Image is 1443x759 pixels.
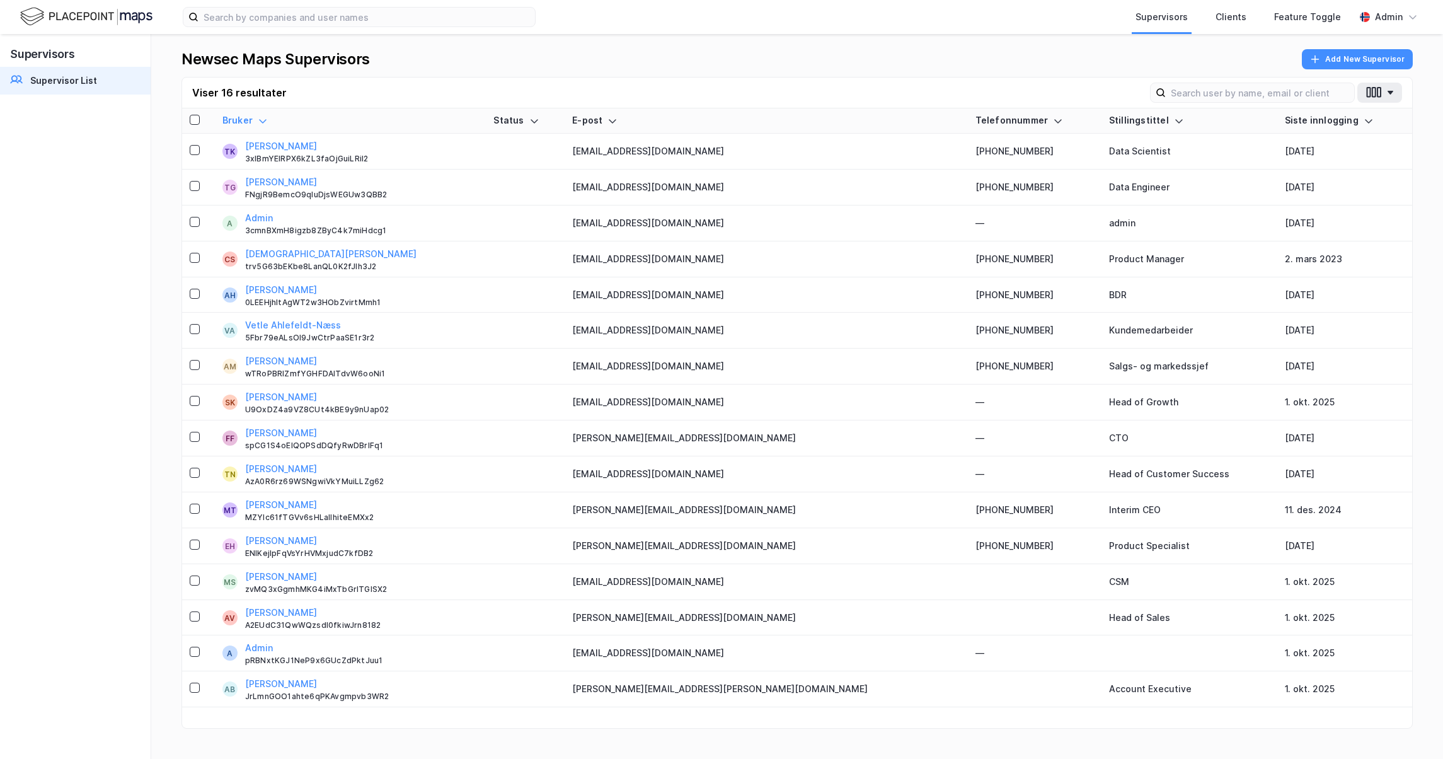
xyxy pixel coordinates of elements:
[968,420,1101,456] td: —
[1101,313,1277,349] td: Kundemedarbeider
[968,635,1101,671] td: —
[1277,528,1412,564] td: [DATE]
[245,656,479,666] div: pRBNxtKGJ1NeP9x6GUcZdPktJuu1
[224,574,236,589] div: MS
[565,349,967,385] td: [EMAIL_ADDRESS][DOMAIN_NAME]
[1101,456,1277,492] td: Head of Customer Success
[1101,206,1277,241] td: admin
[1101,671,1277,707] td: Account Executive
[245,246,417,262] button: [DEMOGRAPHIC_DATA][PERSON_NAME]
[1277,206,1412,241] td: [DATE]
[245,190,479,200] div: FNgjR9BemcO9qluDjsWEGUw3QBB2
[224,681,235,697] div: AB
[198,8,535,26] input: Search by companies and user names
[245,620,479,630] div: A2EUdC31QwWQzsdI0fkiwJrn8182
[968,385,1101,420] td: —
[968,456,1101,492] td: —
[245,513,479,523] div: MZYIc61fTGVv6sHLaIlhiteEMXx2
[1277,134,1412,170] td: [DATE]
[565,420,967,456] td: [PERSON_NAME][EMAIL_ADDRESS][DOMAIN_NAME]
[565,385,967,420] td: [EMAIL_ADDRESS][DOMAIN_NAME]
[975,538,1094,553] div: [PHONE_NUMBER]
[975,144,1094,159] div: [PHONE_NUMBER]
[1277,170,1412,206] td: [DATE]
[1277,564,1412,600] td: 1. okt. 2025
[1277,313,1412,349] td: [DATE]
[565,600,967,636] td: [PERSON_NAME][EMAIL_ADDRESS][DOMAIN_NAME]
[224,144,235,159] div: TK
[224,359,236,374] div: AM
[225,538,235,553] div: EH
[975,115,1094,127] div: Telefonnummer
[1277,600,1412,636] td: 1. okt. 2025
[1135,9,1188,25] div: Supervisors
[245,640,273,656] button: Admin
[1101,349,1277,385] td: Salgs- og markedssjef
[1380,698,1443,759] iframe: Chat Widget
[245,211,273,226] button: Admin
[1101,564,1277,600] td: CSM
[245,298,479,308] div: 0LEEHjhItAgWT2w3HObZvirtMmh1
[245,461,317,477] button: [PERSON_NAME]
[975,323,1094,338] div: [PHONE_NUMBER]
[245,175,317,190] button: [PERSON_NAME]
[245,441,479,451] div: spCG1S4oEIQOPSdDQfyRwDBrIFq1
[245,569,317,584] button: [PERSON_NAME]
[565,671,967,707] td: [PERSON_NAME][EMAIL_ADDRESS][PERSON_NAME][DOMAIN_NAME]
[245,154,479,164] div: 3xIBmYElRPX6kZL3faOjGuiLRiI2
[565,241,967,277] td: [EMAIL_ADDRESS][DOMAIN_NAME]
[224,287,236,303] div: AH
[1101,420,1277,456] td: CTO
[1277,492,1412,528] td: 11. des. 2024
[245,282,317,298] button: [PERSON_NAME]
[1101,134,1277,170] td: Data Scientist
[245,497,317,513] button: [PERSON_NAME]
[245,369,479,379] div: wTRoPBRIZmfYGHFDAlTdvW6ooNi1
[222,115,479,127] div: Bruker
[1274,9,1341,25] div: Feature Toggle
[224,466,236,482] div: TN
[1109,115,1270,127] div: Stillingstittel
[1277,456,1412,492] td: [DATE]
[245,262,479,272] div: trv5G63bEKbe8LanQL0K2fJlh3J2
[565,313,967,349] td: [EMAIL_ADDRESS][DOMAIN_NAME]
[245,405,479,415] div: U9OxDZ4a9VZ8CUt4kBE9y9nUap02
[1101,385,1277,420] td: Head of Growth
[227,646,233,661] div: A
[975,359,1094,374] div: [PHONE_NUMBER]
[975,252,1094,267] div: [PHONE_NUMBER]
[245,390,317,405] button: [PERSON_NAME]
[30,73,97,88] div: Supervisor List
[245,605,317,620] button: [PERSON_NAME]
[565,170,967,206] td: [EMAIL_ADDRESS][DOMAIN_NAME]
[565,528,967,564] td: [PERSON_NAME][EMAIL_ADDRESS][DOMAIN_NAME]
[975,287,1094,303] div: [PHONE_NUMBER]
[245,548,479,559] div: ENlKejIpFqVsYrHVMxjudC7kfDB2
[1380,698,1443,759] div: Kontrollprogram for chat
[1101,241,1277,277] td: Product Manager
[968,206,1101,241] td: —
[1277,385,1412,420] td: 1. okt. 2025
[1216,9,1246,25] div: Clients
[565,492,967,528] td: [PERSON_NAME][EMAIL_ADDRESS][DOMAIN_NAME]
[565,134,967,170] td: [EMAIL_ADDRESS][DOMAIN_NAME]
[245,477,479,487] div: AzA0R6rz69WSNgwiVkYMuiLLZg62
[565,277,967,313] td: [EMAIL_ADDRESS][DOMAIN_NAME]
[225,395,235,410] div: SK
[245,139,317,154] button: [PERSON_NAME]
[245,676,317,692] button: [PERSON_NAME]
[192,85,287,100] div: Viser 16 resultater
[181,49,370,69] div: Newsec Maps Supervisors
[565,635,967,671] td: [EMAIL_ADDRESS][DOMAIN_NAME]
[245,584,479,594] div: zvMQ3xGgmhMKG4iMxTbGrlTGlSX2
[226,431,234,446] div: FF
[227,216,233,231] div: A
[1101,492,1277,528] td: Interim CEO
[1166,83,1354,102] input: Search user by name, email or client
[565,564,967,600] td: [EMAIL_ADDRESS][DOMAIN_NAME]
[224,502,236,518] div: MT
[245,692,479,702] div: JrLmnGOO1ahte6qPKAvgmpvb3WR2
[1101,277,1277,313] td: BDR
[224,323,235,338] div: VA
[1101,600,1277,636] td: Head of Sales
